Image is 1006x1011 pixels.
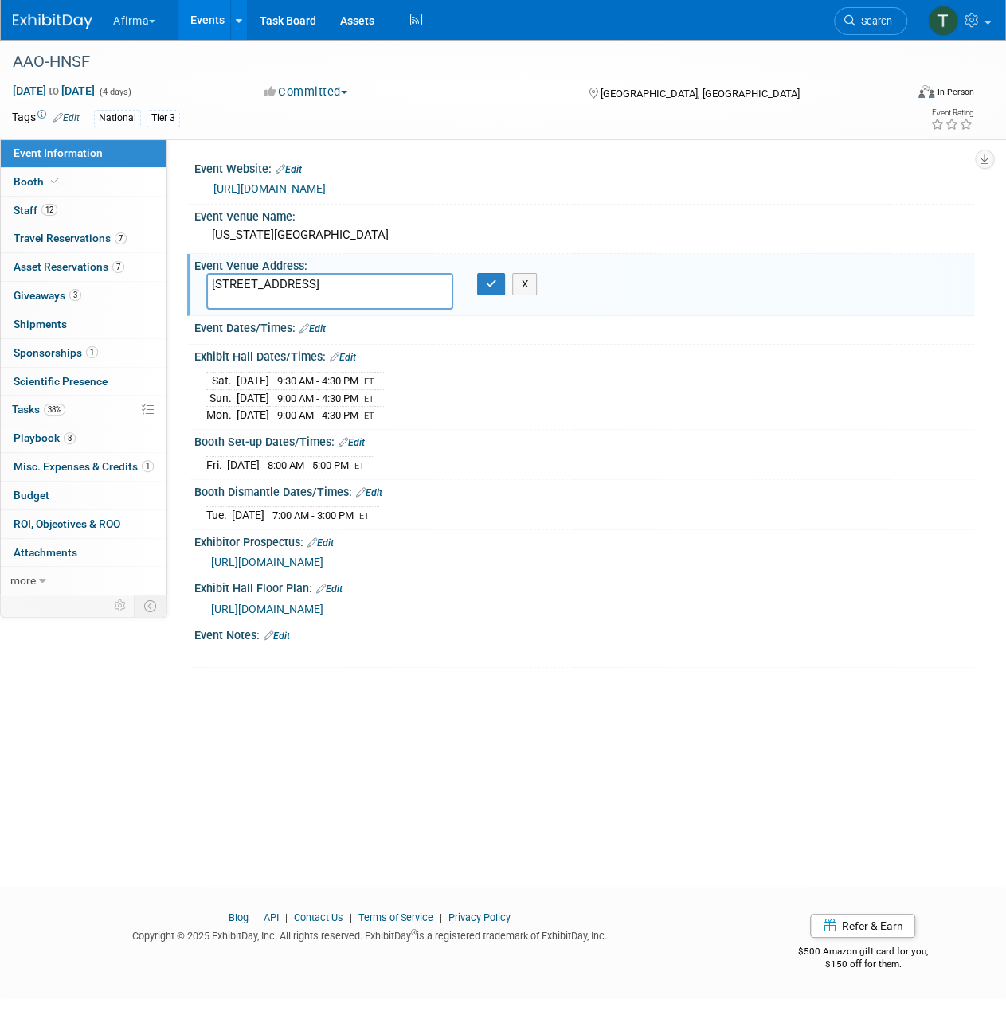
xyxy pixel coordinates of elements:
[194,254,974,274] div: Event Venue Address:
[277,392,358,404] span: 9:00 AM - 4:30 PM
[206,389,237,407] td: Sun.
[14,346,98,359] span: Sponsorships
[69,289,81,301] span: 3
[206,372,237,389] td: Sat.
[14,318,67,330] span: Shipments
[14,204,57,217] span: Staff
[13,14,92,29] img: ExhibitDay
[358,911,433,923] a: Terms of Service
[364,394,374,404] span: ET
[259,84,354,100] button: Committed
[194,530,974,551] div: Exhibitor Prospectus:
[194,623,974,644] div: Event Notes:
[206,407,237,424] td: Mon.
[834,83,974,107] div: Event Format
[359,511,370,521] span: ET
[1,510,166,538] a: ROI, Objectives & ROO
[1,368,166,396] a: Scientific Presence
[147,110,180,127] div: Tier 3
[46,84,61,97] span: to
[601,88,800,100] span: [GEOGRAPHIC_DATA], [GEOGRAPHIC_DATA]
[1,224,166,252] a: Travel Reservations7
[51,177,59,185] i: Booth reservation complete
[268,459,349,471] span: 8:00 AM - 5:00 PM
[512,273,537,295] button: X
[810,914,915,938] a: Refer & Earn
[213,182,326,195] a: [URL][DOMAIN_NAME]
[12,109,80,127] td: Tags
[276,164,302,175] a: Edit
[94,110,141,127] div: National
[194,316,974,337] div: Event Dates/Times:
[316,584,343,595] a: Edit
[14,232,127,244] span: Travel Reservations
[1,282,166,310] a: Giveaways3
[194,205,974,224] div: Event Venue Name:
[14,431,76,444] span: Playbook
[98,87,131,97] span: (4 days)
[112,261,124,273] span: 7
[251,911,261,923] span: |
[107,595,135,616] td: Personalize Event Tab Strip
[237,389,269,407] td: [DATE]
[918,85,934,98] img: Format-Inperson.png
[14,517,120,530] span: ROI, Objectives & ROO
[14,375,108,388] span: Scientific Presence
[411,928,417,937] sup: ®
[281,911,292,923] span: |
[1,396,166,424] a: Tasks38%
[12,925,728,943] div: Copyright © 2025 ExhibitDay, Inc. All rights reserved. ExhibitDay is a registered trademark of Ex...
[229,911,249,923] a: Blog
[206,223,962,248] div: [US_STATE][GEOGRAPHIC_DATA]
[346,911,356,923] span: |
[14,175,62,188] span: Booth
[448,911,511,923] a: Privacy Policy
[14,546,77,559] span: Attachments
[299,323,326,334] a: Edit
[264,911,279,923] a: API
[227,457,260,474] td: [DATE]
[928,6,958,36] img: Taylor Sebesta
[307,537,334,548] a: Edit
[294,911,343,923] a: Contact Us
[12,403,65,416] span: Tasks
[1,339,166,367] a: Sponsorships1
[277,409,358,421] span: 9:00 AM - 4:30 PM
[264,630,290,642] a: Edit
[1,253,166,281] a: Asset Reservations7
[14,460,154,473] span: Misc. Expenses & Credits
[1,424,166,452] a: Playbook8
[1,539,166,567] a: Attachments
[1,197,166,224] a: Staff12
[115,232,127,244] span: 7
[14,260,124,273] span: Asset Reservations
[14,489,49,502] span: Budget
[277,375,358,387] span: 9:30 AM - 4:30 PM
[211,556,323,568] a: [URL][DOMAIN_NAME]
[194,430,974,451] div: Booth Set-up Dates/Times:
[1,567,166,595] a: more
[752,935,975,971] div: $500 Amazon gift card for you,
[339,437,365,448] a: Edit
[194,576,974,597] div: Exhibit Hall Floor Plan:
[752,958,975,971] div: $150 off for them.
[41,204,57,216] span: 12
[1,482,166,509] a: Budget
[64,432,76,444] span: 8
[330,352,356,363] a: Edit
[364,377,374,387] span: ET
[1,453,166,481] a: Misc. Expenses & Credits1
[44,404,65,416] span: 38%
[937,86,974,98] div: In-Person
[211,603,323,615] a: [URL][DOMAIN_NAME]
[237,372,269,389] td: [DATE]
[53,112,80,123] a: Edit
[237,407,269,424] td: [DATE]
[855,15,892,27] span: Search
[436,911,446,923] span: |
[135,595,167,616] td: Toggle Event Tabs
[194,345,974,365] div: Exhibit Hall Dates/Times:
[14,289,81,302] span: Giveaways
[1,139,166,167] a: Event Information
